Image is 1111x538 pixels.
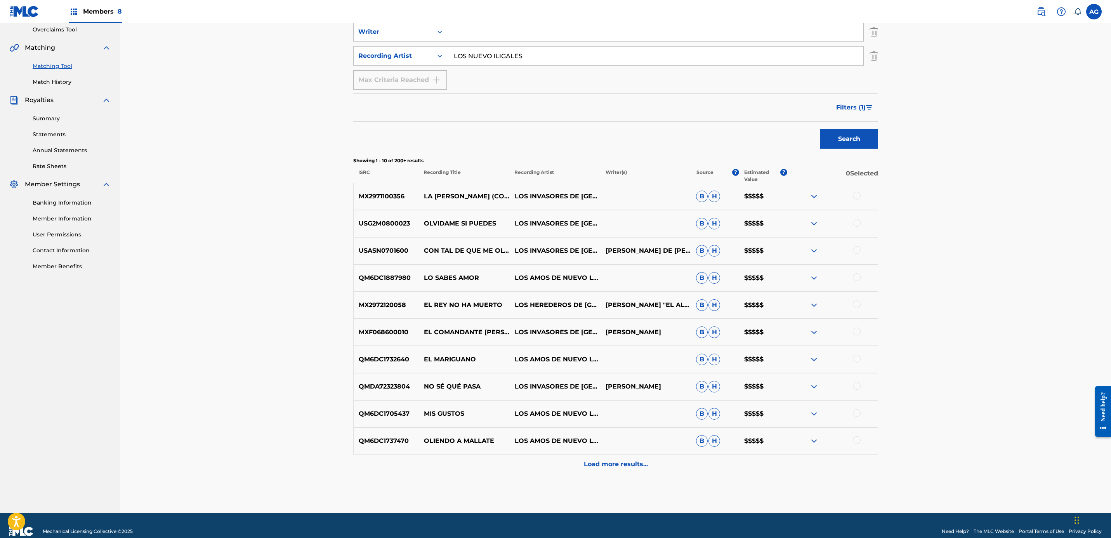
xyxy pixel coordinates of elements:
p: MIS GUSTOS [419,409,510,418]
span: H [708,191,720,202]
p: EL MARIGUANO [419,355,510,364]
p: Recording Artist [509,169,600,183]
span: H [708,381,720,392]
p: LOS INVASORES DE [GEOGRAPHIC_DATA] [509,382,600,391]
img: logo [9,527,33,536]
span: H [708,354,720,365]
img: expand [809,355,819,364]
span: B [696,191,708,202]
p: $$$$$ [739,192,787,201]
span: B [696,272,708,284]
p: LOS INVASORES DE [GEOGRAPHIC_DATA] [509,219,600,228]
span: B [696,326,708,338]
img: expand [809,382,819,391]
p: Recording Title [418,169,509,183]
div: User Menu [1086,4,1102,19]
p: [PERSON_NAME] [600,328,691,337]
span: Royalties [25,95,54,105]
p: LOS AMOS DE NUEVO LEON [509,436,600,446]
p: $$$$$ [739,246,787,255]
p: ISRC [353,169,418,183]
img: MLC Logo [9,6,39,17]
p: 0 Selected [787,169,878,183]
p: $$$$$ [739,355,787,364]
button: Filters (1) [832,98,878,117]
img: Matching [9,43,19,52]
img: search [1036,7,1046,16]
p: QM6DC1887980 [354,273,419,283]
a: Need Help? [942,528,969,535]
p: LO SABES AMOR [419,273,510,283]
span: H [708,245,720,257]
span: B [696,218,708,229]
p: EL COMANDANTE [PERSON_NAME] [419,328,510,337]
p: $$$$$ [739,273,787,283]
p: Estimated Value [744,169,780,183]
span: ? [732,169,739,176]
p: [PERSON_NAME] "EL ALAZÁN" [600,300,691,310]
iframe: Resource Center [1089,380,1111,443]
p: $$$$$ [739,300,787,310]
span: H [708,408,720,420]
p: Source [696,169,713,183]
a: Portal Terms of Use [1019,528,1064,535]
p: LOS HEREDEROS DE [GEOGRAPHIC_DATA] [509,300,600,310]
a: Matching Tool [33,62,111,70]
p: USASN0701600 [354,246,419,255]
img: Delete Criterion [870,22,878,42]
p: LOS INVASORES DE [GEOGRAPHIC_DATA],LOS HEREDEROS DE [GEOGRAPHIC_DATA] [509,192,600,201]
span: B [696,299,708,311]
img: expand [809,192,819,201]
a: Member Benefits [33,262,111,271]
span: H [708,218,720,229]
p: OLVIDAME SI PUEDES [419,219,510,228]
span: Mechanical Licensing Collective © 2025 [43,528,133,535]
img: expand [809,300,819,310]
p: OLIENDO A MALLATE [419,436,510,446]
span: H [708,326,720,338]
div: Notifications [1074,8,1081,16]
p: MXF068600010 [354,328,419,337]
span: B [696,435,708,447]
img: expand [809,273,819,283]
img: expand [809,328,819,337]
span: B [696,354,708,365]
span: ? [780,169,787,176]
a: Statements [33,130,111,139]
span: 8 [118,8,122,15]
p: EL REY NO HA MUERTO [419,300,510,310]
span: B [696,408,708,420]
a: Privacy Policy [1069,528,1102,535]
div: Chat Widget [1072,501,1111,538]
a: Match History [33,78,111,86]
p: $$$$$ [739,382,787,391]
p: $$$$$ [739,409,787,418]
div: Drag [1075,508,1079,532]
p: Showing 1 - 10 of 200+ results [353,157,878,164]
p: LOS INVASORES DE [GEOGRAPHIC_DATA] [509,246,600,255]
a: Public Search [1033,4,1049,19]
span: Matching [25,43,55,52]
span: H [708,435,720,447]
p: QM6DC1732640 [354,355,419,364]
p: $$$$$ [739,328,787,337]
p: $$$$$ [739,219,787,228]
p: MX2971100356 [354,192,419,201]
span: H [708,299,720,311]
img: expand [809,409,819,418]
p: LOS INVASORES DE [GEOGRAPHIC_DATA] [509,328,600,337]
a: Annual Statements [33,146,111,154]
p: LOS AMOS DE NUEVO LEON [509,355,600,364]
img: help [1057,7,1066,16]
img: Top Rightsholders [69,7,78,16]
img: expand [102,180,111,189]
p: [PERSON_NAME] [600,382,691,391]
a: Summary [33,115,111,123]
p: USG2M0800023 [354,219,419,228]
p: CON TAL DE QUE ME OLVIDES [419,246,510,255]
span: Member Settings [25,180,80,189]
span: B [696,381,708,392]
button: Search [820,129,878,149]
